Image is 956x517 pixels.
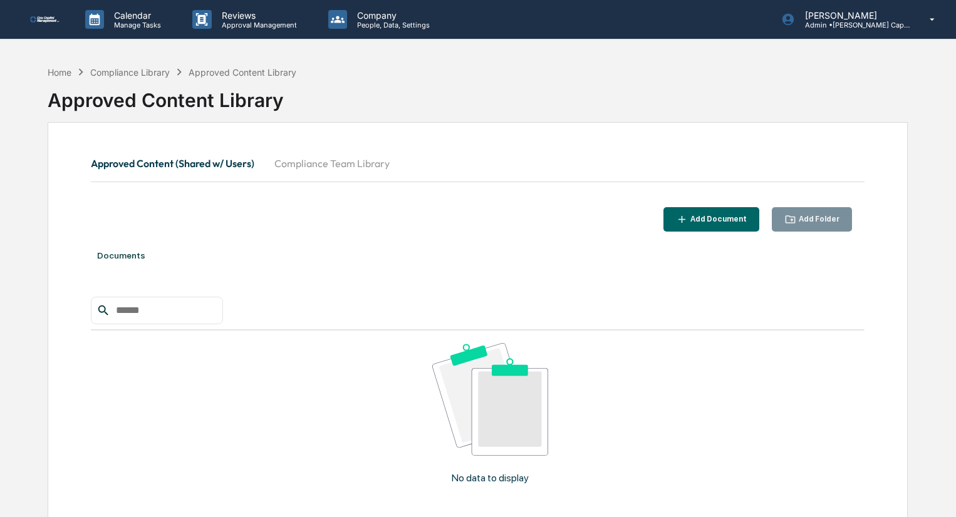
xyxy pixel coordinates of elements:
p: [PERSON_NAME] [795,10,912,21]
div: Approved Content Library [189,67,296,78]
p: People, Data, Settings [347,21,436,29]
div: Compliance Library [90,67,170,78]
div: secondary tabs example [91,148,864,178]
div: Add Folder [796,215,839,223]
img: No data [432,343,548,456]
button: Add Document [663,207,759,232]
p: Admin • [PERSON_NAME] Capital [795,21,912,29]
p: Approval Management [212,21,303,29]
button: Add Folder [772,207,852,232]
button: Compliance Team Library [264,148,400,178]
div: Home [48,67,71,78]
div: Documents [91,238,864,273]
button: Approved Content (Shared w/ Users) [91,148,264,178]
p: Manage Tasks [104,21,167,29]
p: Reviews [212,10,303,21]
p: Calendar [104,10,167,21]
div: Add Document [688,215,747,223]
div: Approved Content Library [48,79,908,111]
p: No data to display [452,472,529,484]
p: Company [347,10,436,21]
img: logo [30,16,60,23]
